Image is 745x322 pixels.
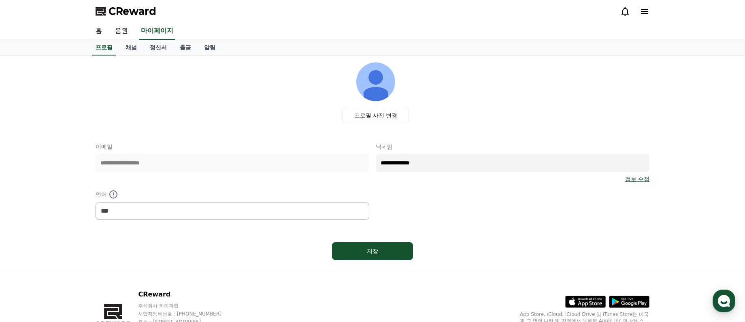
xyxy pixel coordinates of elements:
[119,40,143,55] a: 채널
[92,40,116,55] a: 프로필
[109,23,134,40] a: 음원
[173,40,198,55] a: 출금
[96,190,369,199] p: 언어
[143,40,173,55] a: 정산서
[138,290,237,299] p: CReward
[89,23,109,40] a: 홈
[96,5,156,18] a: CReward
[139,23,175,40] a: 마이페이지
[138,311,237,317] p: 사업자등록번호 : [PHONE_NUMBER]
[376,143,649,151] p: 닉네임
[332,242,413,260] button: 저장
[356,62,395,101] img: profile_image
[343,108,409,123] label: 프로필 사진 변경
[96,143,369,151] p: 이메일
[198,40,222,55] a: 알림
[138,303,237,309] p: 주식회사 와이피랩
[109,5,156,18] span: CReward
[348,247,397,255] div: 저장
[625,175,649,183] a: 정보 수정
